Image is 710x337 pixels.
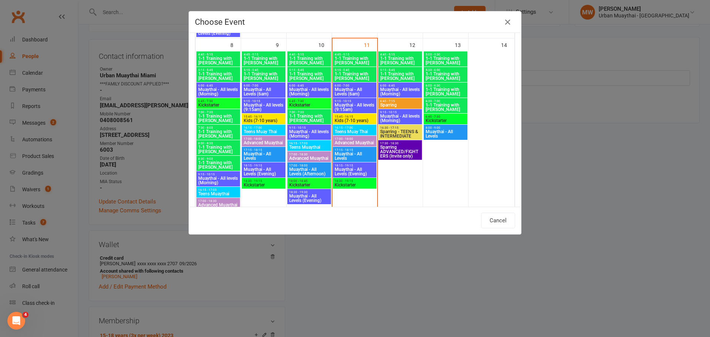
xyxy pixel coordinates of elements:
[425,115,466,118] span: 6:45 - 7:30
[425,56,466,65] span: 1-1 Training with [PERSON_NAME]
[334,141,375,145] span: Advanced Muaythai
[289,111,329,114] span: 7:00 - 7:30
[289,53,329,56] span: 4:45 - 5:15
[243,137,284,141] span: 17:00 - 18:00
[198,142,239,145] span: 8:00 - 8:30
[198,111,239,114] span: 7:00 - 7:30
[243,100,284,103] span: 9:15 - 10:15
[380,126,420,129] span: 16:30 - 17:15
[334,53,375,56] span: 4:45 - 5:15
[243,148,284,152] span: 17:15 - 18:15
[425,100,466,103] span: 6:30 - 7:00
[198,84,239,87] span: 6:00 - 6:45
[198,199,239,203] span: 17:00 - 18:30
[289,153,329,156] span: 17:00 - 18:30
[198,68,239,72] span: 5:15 - 5:45
[334,179,375,183] span: 18:30 - 19:15
[455,38,468,51] div: 13
[481,213,515,228] button: Cancel
[243,164,284,167] span: 18:15 - 19:15
[502,16,514,28] button: Close
[195,17,515,27] h4: Choose Event
[198,173,239,176] span: 9:15 - 10:15
[289,194,329,203] span: Muaythai - All Levels (Evening)
[289,145,329,149] span: Teens Muaythai
[23,312,28,318] span: 4
[198,161,239,169] span: 1-1 Training with [PERSON_NAME]
[198,192,239,196] span: Teens Muaythai
[334,152,375,161] span: Muaythai - All Levels
[198,126,239,129] span: 7:30 - 8:00
[334,118,375,123] span: Kids (7-10 years)
[198,103,239,107] span: Kickstarter
[243,167,284,176] span: Muaythai - All Levels (Evening)
[243,118,284,123] span: Kids (7-10 years)
[243,53,284,56] span: 4:45 - 5:15
[243,179,284,183] span: 18:30 - 19:15
[380,72,420,81] span: 1-1 Training with [PERSON_NAME]
[425,68,466,72] span: 5:30 - 6:00
[289,179,329,183] span: 18:00 - 18:45
[289,103,329,107] span: Kickstarter
[289,167,329,176] span: Muaythai - All Levels (Afternoon)
[276,38,286,51] div: 9
[289,142,329,145] span: 16:15 - 17:00
[425,118,466,123] span: Kickstarter
[243,126,284,129] span: 16:15 - 17:00
[380,142,420,145] span: 17:30 - 18:30
[334,56,375,65] span: 1-1 Training with [PERSON_NAME]
[380,53,420,56] span: 4:45 - 5:15
[198,176,239,185] span: Muaythai - All levels (Morning)
[243,129,284,134] span: Teens Muay Thai
[425,126,466,129] span: 8:00 - 9:00
[198,100,239,103] span: 6:45 - 7:30
[380,145,420,158] span: Sparring ADVANCED/FIGHTERS (Invite only)
[425,53,466,56] span: 5:00 - 5:30
[334,148,375,152] span: 17:15 - 18:15
[334,126,375,129] span: 16:15 - 17:00
[289,56,329,65] span: 1-1 Training with [PERSON_NAME]
[243,84,284,87] span: 6:00 - 7:00
[289,68,329,72] span: 5:15 - 5:45
[334,164,375,167] span: 18:15 - 19:15
[289,114,329,123] span: 1-1 Training with [PERSON_NAME]
[334,84,375,87] span: 6:00 - 7:00
[7,312,25,330] iframe: Intercom live chat
[334,115,375,118] span: 15:45 - 16:15
[380,84,420,87] span: 6:00 - 6:45
[198,87,239,96] span: Muaythai - All levels (Morning)
[289,84,329,87] span: 6:00 - 6:45
[243,141,284,145] span: Advanced Muaythai
[334,100,375,103] span: 9:15 - 10:15
[243,152,284,161] span: Muaythai - All Levels
[334,68,375,72] span: 5:15 - 5:45
[198,188,239,192] span: 16:15 - 17:00
[198,129,239,138] span: 1-1 Training with [PERSON_NAME]
[425,103,466,112] span: 1-1 Training with [PERSON_NAME]
[289,100,329,103] span: 6:45 - 7:30
[425,72,466,81] span: 1-1 Training with [PERSON_NAME]
[425,84,466,87] span: 6:00 - 6:30
[289,164,329,167] span: 17:00 - 18:00
[380,87,420,96] span: Muaythai - All levels (Morning)
[198,72,239,81] span: 1-1 Training with [PERSON_NAME]
[334,103,375,112] span: Muaythai - All levels (9:15am)
[425,87,466,96] span: 1-1 Training with [PERSON_NAME]
[243,72,284,81] span: 1-1 Training with [PERSON_NAME]
[334,137,375,141] span: 17:00 - 18:00
[198,145,239,154] span: 1-1 Training with [PERSON_NAME]
[289,72,329,81] span: 1-1 Training with [PERSON_NAME]
[425,129,466,138] span: Muaythai - All Levels
[198,114,239,123] span: 1-1 Training with [PERSON_NAME]
[289,156,329,161] span: Advanced Muaythai
[380,56,420,65] span: 1-1 Training with [PERSON_NAME]
[289,129,329,138] span: Muaythai - All levels (Morning)
[501,38,514,51] div: 14
[380,103,420,107] span: Sparring
[243,183,284,187] span: Kickstarter
[409,38,423,51] div: 12
[243,68,284,72] span: 5:15 - 5:45
[289,87,329,96] span: Muaythai - All levels (Morning)
[380,129,420,138] span: Sparring - TEENS & INTERMEDIATE
[198,56,239,65] span: 1-1 Training with [PERSON_NAME]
